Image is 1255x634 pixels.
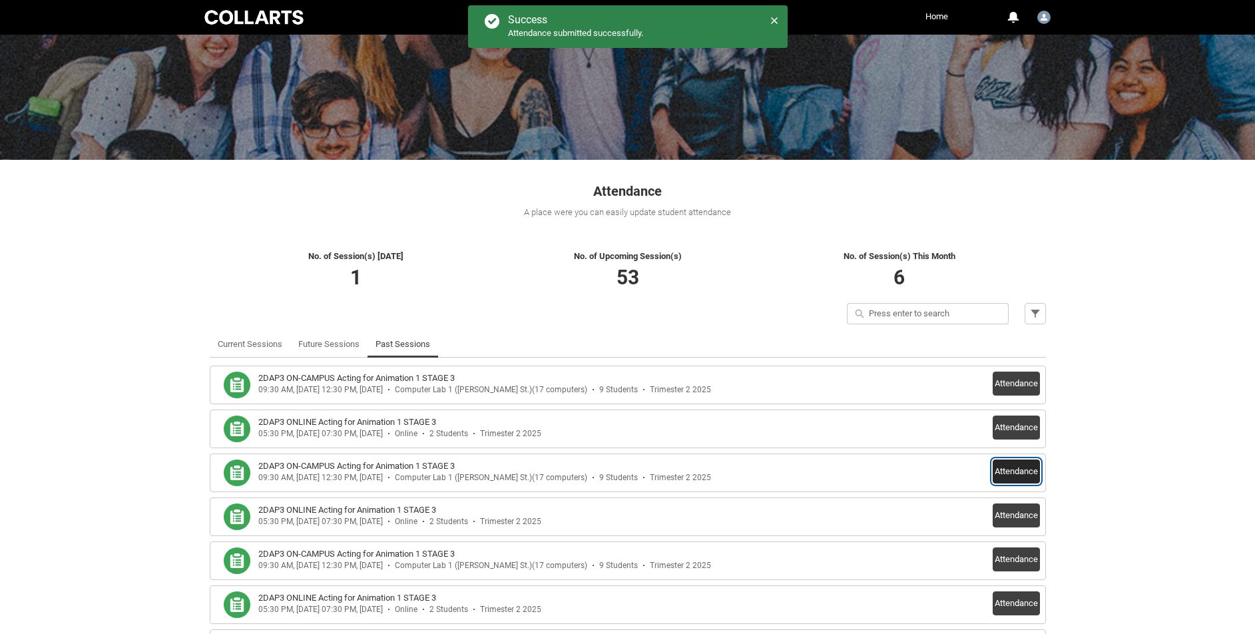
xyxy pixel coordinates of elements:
[258,561,383,571] div: 09:30 AM, [DATE] 12:30 PM, [DATE]
[650,561,711,571] div: Trimester 2 2025
[308,251,403,261] span: No. of Session(s) [DATE]
[1025,303,1046,324] button: Filter
[258,517,383,527] div: 05:30 PM, [DATE] 07:30 PM, [DATE]
[258,385,383,395] div: 09:30 AM, [DATE] 12:30 PM, [DATE]
[922,7,951,27] a: Home
[617,266,639,289] span: 53
[993,591,1040,615] button: Attendance
[593,183,662,199] span: Attendance
[290,331,368,358] li: Future Sessions
[480,517,541,527] div: Trimester 2 2025
[258,429,383,439] div: 05:30 PM, [DATE] 07:30 PM, [DATE]
[650,473,711,483] div: Trimester 2 2025
[298,331,360,358] a: Future Sessions
[376,331,430,358] a: Past Sessions
[993,416,1040,440] button: Attendance
[395,385,587,395] div: Computer Lab 1 ([PERSON_NAME] St.)(17 computers)
[844,251,955,261] span: No. of Session(s) This Month
[258,591,436,605] h3: 2DAP3 ONLINE Acting for Animation 1 STAGE 3
[350,266,362,289] span: 1
[508,28,643,38] span: Attendance submitted successfully.
[508,13,643,27] div: Success
[1034,5,1054,27] button: User Profile Neil.Sanders
[258,547,455,561] h3: 2DAP3 ON-CAMPUS Acting for Animation 1 STAGE 3
[480,429,541,439] div: Trimester 2 2025
[218,331,282,358] a: Current Sessions
[258,605,383,615] div: 05:30 PM, [DATE] 07:30 PM, [DATE]
[395,561,587,571] div: Computer Lab 1 ([PERSON_NAME] St.)(17 computers)
[395,605,417,615] div: Online
[993,372,1040,396] button: Attendance
[574,251,682,261] span: No. of Upcoming Session(s)
[599,561,638,571] div: 9 Students
[395,473,587,483] div: Computer Lab 1 ([PERSON_NAME] St.)(17 computers)
[429,429,468,439] div: 2 Students
[368,331,438,358] li: Past Sessions
[993,547,1040,571] button: Attendance
[395,429,417,439] div: Online
[1037,11,1051,24] img: Neil.Sanders
[258,460,455,473] h3: 2DAP3 ON-CAMPUS Acting for Animation 1 STAGE 3
[599,473,638,483] div: 9 Students
[210,206,1046,219] div: A place were you can easily update student attendance
[258,416,436,429] h3: 2DAP3 ONLINE Acting for Animation 1 STAGE 3
[429,517,468,527] div: 2 Students
[395,517,417,527] div: Online
[599,385,638,395] div: 9 Students
[993,460,1040,483] button: Attendance
[993,503,1040,527] button: Attendance
[650,385,711,395] div: Trimester 2 2025
[893,266,905,289] span: 6
[258,473,383,483] div: 09:30 AM, [DATE] 12:30 PM, [DATE]
[210,331,290,358] li: Current Sessions
[258,503,436,517] h3: 2DAP3 ONLINE Acting for Animation 1 STAGE 3
[847,303,1009,324] input: Press enter to search
[258,372,455,385] h3: 2DAP3 ON-CAMPUS Acting for Animation 1 STAGE 3
[429,605,468,615] div: 2 Students
[480,605,541,615] div: Trimester 2 2025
